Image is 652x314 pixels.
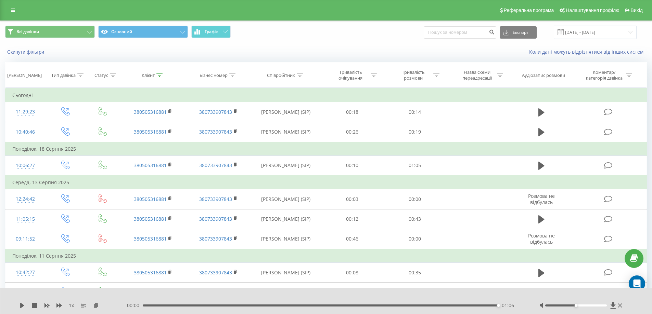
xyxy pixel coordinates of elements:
[251,229,321,249] td: [PERSON_NAME] (SIP)
[504,8,554,13] span: Реферальна програма
[5,176,647,189] td: Середа, 13 Серпня 2025
[384,283,446,302] td: 00:58
[566,8,619,13] span: Налаштування профілю
[384,263,446,283] td: 00:35
[321,189,384,209] td: 00:03
[134,269,167,276] a: 380505316881
[191,26,231,38] button: Графік
[631,8,643,13] span: Вихід
[384,102,446,122] td: 00:14
[321,102,384,122] td: 00:18
[134,128,167,135] a: 380505316881
[51,72,76,78] div: Тип дзвінка
[200,72,228,78] div: Бізнес номер
[199,128,232,135] a: 380733907843
[134,162,167,168] a: 380505316881
[500,26,537,39] button: Експорт
[321,155,384,176] td: 00:10
[12,232,39,246] div: 09:11:52
[12,159,39,172] div: 10:06:27
[199,269,232,276] a: 380733907843
[321,263,384,283] td: 00:08
[251,122,321,142] td: [PERSON_NAME] (SIP)
[528,232,555,245] span: Розмова не відбулась
[384,229,446,249] td: 00:00
[522,72,565,78] div: Аудіозапис розмови
[629,275,645,292] div: Open Intercom Messenger
[321,283,384,302] td: 00:11
[12,192,39,206] div: 12:24:42
[199,216,232,222] a: 380733907843
[5,49,48,55] button: Скинути фільтри
[98,26,188,38] button: Основний
[251,283,321,302] td: [PERSON_NAME] (SIP)
[16,29,39,35] span: Всі дзвінки
[12,105,39,119] div: 11:29:23
[502,302,514,309] span: 01:06
[267,72,295,78] div: Співробітник
[199,235,232,242] a: 380733907843
[575,304,577,307] div: Accessibility label
[321,122,384,142] td: 00:26
[5,26,95,38] button: Всі дзвінки
[528,193,555,205] span: Розмова не відбулась
[5,88,647,102] td: Сьогодні
[94,72,108,78] div: Статус
[5,249,647,263] td: Понеділок, 11 Серпня 2025
[395,69,432,81] div: Тривалість розмови
[142,72,155,78] div: Клієнт
[251,209,321,229] td: [PERSON_NAME] (SIP)
[12,125,39,139] div: 10:40:46
[251,189,321,209] td: [PERSON_NAME] (SIP)
[251,263,321,283] td: [PERSON_NAME] (SIP)
[497,304,500,307] div: Accessibility label
[321,229,384,249] td: 00:46
[584,69,624,81] div: Коментар/категорія дзвінка
[424,26,496,39] input: Пошук за номером
[384,209,446,229] td: 00:43
[127,302,143,309] span: 00:00
[199,109,232,115] a: 380733907843
[12,286,39,299] div: 10:40:58
[321,209,384,229] td: 00:12
[332,69,369,81] div: Тривалість очікування
[384,122,446,142] td: 00:19
[199,162,232,168] a: 380733907843
[459,69,495,81] div: Назва схеми переадресації
[12,266,39,279] div: 10:42:27
[205,29,218,34] span: Графік
[5,142,647,156] td: Понеділок, 18 Серпня 2025
[384,189,446,209] td: 00:00
[12,213,39,226] div: 11:05:15
[134,196,167,202] a: 380505316881
[134,109,167,115] a: 380505316881
[251,102,321,122] td: [PERSON_NAME] (SIP)
[199,196,232,202] a: 380733907843
[134,216,167,222] a: 380505316881
[69,302,74,309] span: 1 x
[251,155,321,176] td: [PERSON_NAME] (SIP)
[384,155,446,176] td: 01:05
[134,235,167,242] a: 380505316881
[7,72,42,78] div: [PERSON_NAME]
[529,49,647,55] a: Коли дані можуть відрізнятися вiд інших систем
